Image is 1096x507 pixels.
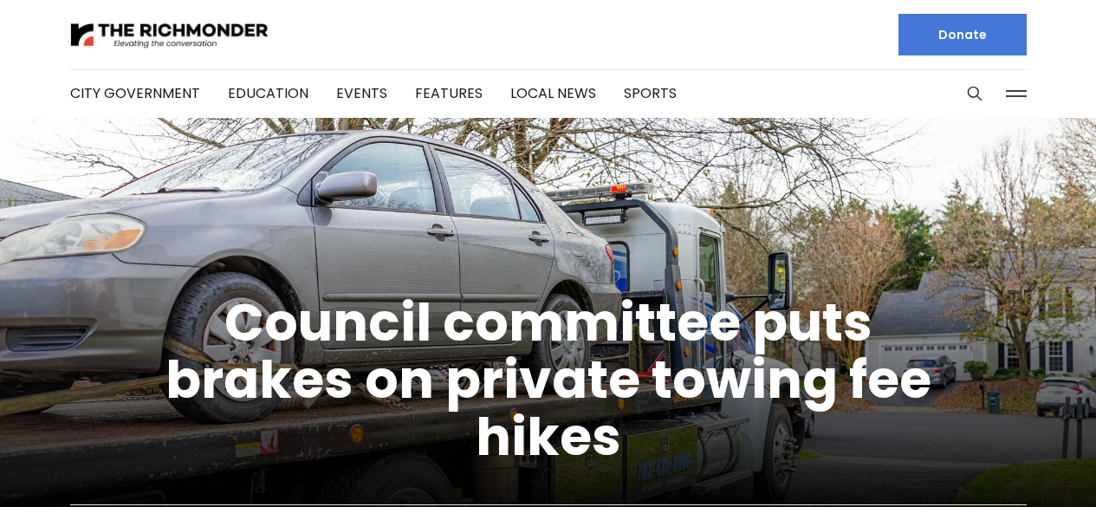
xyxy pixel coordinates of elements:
a: Donate [898,14,1027,55]
a: Sports [624,83,677,103]
a: City Government [70,83,200,103]
button: Search this site [962,81,988,107]
a: Local News [510,83,596,103]
a: Council committee puts brakes on private towing fee hikes [165,286,931,473]
a: Features [415,83,483,103]
a: Events [336,83,387,103]
a: Education [228,83,308,103]
img: The Richmonder [70,20,269,50]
